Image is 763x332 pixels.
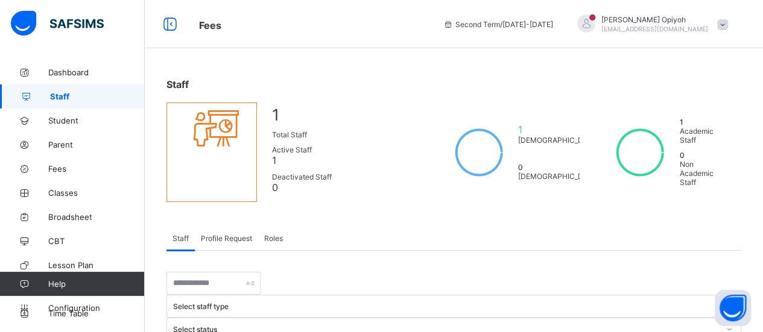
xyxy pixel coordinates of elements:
img: safsims [11,11,104,36]
span: Configuration [48,303,144,313]
span: 1 [679,117,726,127]
span: Non Academic Staff [679,160,726,187]
span: [EMAIL_ADDRESS][DOMAIN_NAME] [601,25,708,33]
span: Help [48,279,144,289]
span: [PERSON_NAME] Opiyoh [601,15,708,24]
span: 1 [518,124,599,136]
span: CBT [48,236,145,246]
span: session/term information [443,20,553,29]
span: Student [48,116,145,125]
span: Parent [48,140,145,149]
span: 0 [679,151,726,160]
span: Staff [173,234,189,243]
span: Staff [166,78,189,90]
span: [DEMOGRAPHIC_DATA] [518,136,599,145]
span: Fees [48,164,145,174]
button: Open asap [715,290,751,326]
span: Classes [48,188,145,198]
div: Select staff type [173,302,719,311]
span: Roles [264,234,283,243]
div: Total Staff [269,127,419,142]
span: Fees [199,19,221,31]
span: Lesson Plan [48,260,145,270]
span: Active Staff [272,145,416,154]
span: 1 [272,105,416,124]
span: Profile Request [201,234,252,243]
span: Staff [50,92,145,101]
span: 0 [272,181,416,193]
span: [DEMOGRAPHIC_DATA] [518,172,599,181]
span: Broadsheet [48,212,145,222]
span: 0 [518,163,599,172]
span: Academic Staff [679,127,726,145]
span: Dashboard [48,67,145,77]
div: Michael ZacheusOpiyoh [565,14,734,34]
span: 1 [272,154,416,166]
span: Deactivated Staff [272,172,416,181]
